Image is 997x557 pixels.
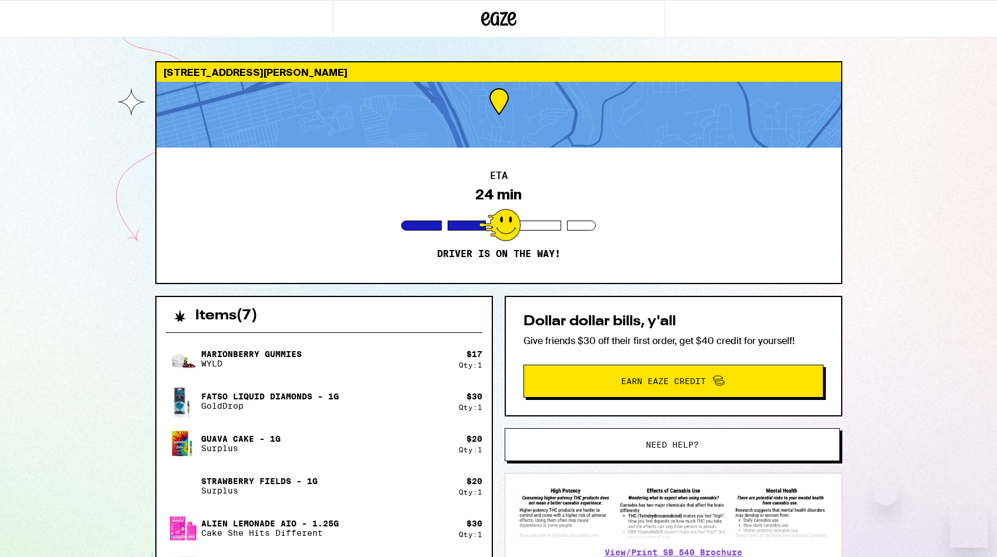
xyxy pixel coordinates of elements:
img: Guava Cake - 1g [166,427,199,460]
p: WYLD [201,359,302,368]
p: Driver is on the way! [437,248,561,260]
p: Strawberry Fields - 1g [201,476,318,486]
div: Qty: 1 [459,361,482,369]
p: Marionberry Gummies [201,349,302,359]
iframe: Button to launch messaging window [950,510,988,548]
div: $ 30 [466,392,482,401]
p: Guava Cake - 1g [201,434,281,443]
p: Surplus [201,486,318,495]
button: Need help? [505,428,840,461]
p: Give friends $30 off their first order, get $40 credit for yourself! [523,335,823,347]
iframe: Close message [874,482,898,505]
span: Earn Eaze Credit [621,377,706,385]
a: View/Print SB 540 Brochure [605,548,742,557]
div: Qty: 1 [459,446,482,453]
p: Surplus [201,443,281,453]
img: Alien Lemonade AIO - 1.25g [166,512,199,545]
h2: Items ( 7 ) [195,309,258,323]
p: Cake She Hits Different [201,528,339,538]
div: $ 30 [466,519,482,528]
div: Qty: 1 [459,488,482,496]
div: Qty: 1 [459,531,482,538]
p: GoldDrop [201,401,339,411]
h2: Dollar dollar bills, y'all [523,315,823,329]
img: Fatso Liquid Diamonds - 1g [166,380,199,422]
span: Need help? [646,441,699,449]
img: Marionberry Gummies [166,342,199,375]
p: Alien Lemonade AIO - 1.25g [201,519,339,528]
p: Fatso Liquid Diamonds - 1g [201,392,339,401]
div: $ 17 [466,349,482,359]
img: Strawberry Fields - 1g [166,469,199,502]
div: [STREET_ADDRESS][PERSON_NAME] [156,62,841,82]
div: $ 20 [466,434,482,443]
img: SB 540 Brochure preview [517,485,830,540]
h2: ETA [490,171,508,181]
div: 24 min [475,186,522,203]
div: Qty: 1 [459,403,482,411]
button: Earn Eaze Credit [523,365,823,398]
div: $ 20 [466,476,482,486]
